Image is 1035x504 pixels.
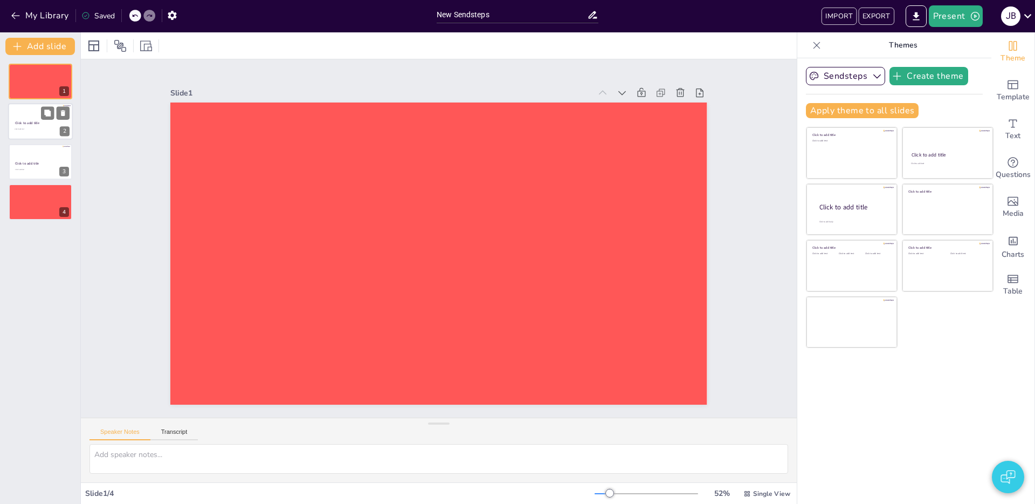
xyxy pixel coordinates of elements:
[114,39,127,52] span: Position
[865,253,889,255] div: Click to add text
[950,253,984,255] div: Click to add text
[9,184,72,220] div: 4
[8,7,73,24] button: My Library
[709,488,735,499] div: 52 %
[15,161,39,166] span: Click to add title
[825,32,981,58] p: Themes
[1003,208,1024,220] span: Media
[991,32,1034,71] div: Change the overall theme
[138,37,154,55] div: Resize presentation
[150,428,198,440] button: Transcript
[1001,6,1020,26] div: J B
[85,37,102,55] div: Layout
[819,203,888,212] div: Click to add title
[753,489,790,498] span: Single View
[170,88,591,98] div: Slide 1
[991,227,1034,265] div: Add charts and graphs
[991,71,1034,110] div: Add ready made slides
[991,149,1034,188] div: Get real-time input from your audience
[1002,249,1024,261] span: Charts
[15,128,24,130] span: Click to add text
[57,107,70,120] button: Delete Slide
[1000,52,1025,64] span: Theme
[908,189,985,193] div: Click to add title
[908,246,985,250] div: Click to add title
[908,253,942,255] div: Click to add text
[85,488,595,499] div: Slide 1 / 4
[437,7,587,23] input: Insert title
[822,8,857,25] button: IMPORT
[41,107,54,120] button: Duplicate Slide
[1005,130,1020,142] span: Text
[89,428,150,440] button: Speaker Notes
[59,86,69,96] div: 1
[929,5,983,27] button: Present
[839,253,863,255] div: Click to add text
[81,11,115,21] div: Saved
[996,169,1031,181] span: Questions
[60,127,70,137] div: 2
[812,133,889,137] div: Click to add title
[1001,5,1020,27] button: J B
[911,162,983,165] div: Click to add text
[812,253,837,255] div: Click to add text
[812,246,889,250] div: Click to add title
[812,140,889,142] div: Click to add text
[991,110,1034,149] div: Add text boxes
[1003,285,1023,297] span: Table
[997,91,1030,103] span: Template
[8,104,73,140] div: 2
[819,221,887,223] div: Click to add body
[59,207,69,217] div: 4
[991,265,1034,304] div: Add a table
[59,167,69,176] div: 3
[912,152,983,158] div: Click to add title
[15,169,24,171] span: Click to add text
[906,5,927,27] button: Export to PowerPoint
[889,67,968,85] button: Create theme
[5,38,75,55] button: Add slide
[806,103,919,118] button: Apply theme to all slides
[991,188,1034,227] div: Add images, graphics, shapes or video
[858,8,894,25] button: EXPORT
[806,67,885,85] button: Sendsteps
[15,121,40,126] span: Click to add title
[9,64,72,99] div: 1
[9,144,72,180] div: 3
